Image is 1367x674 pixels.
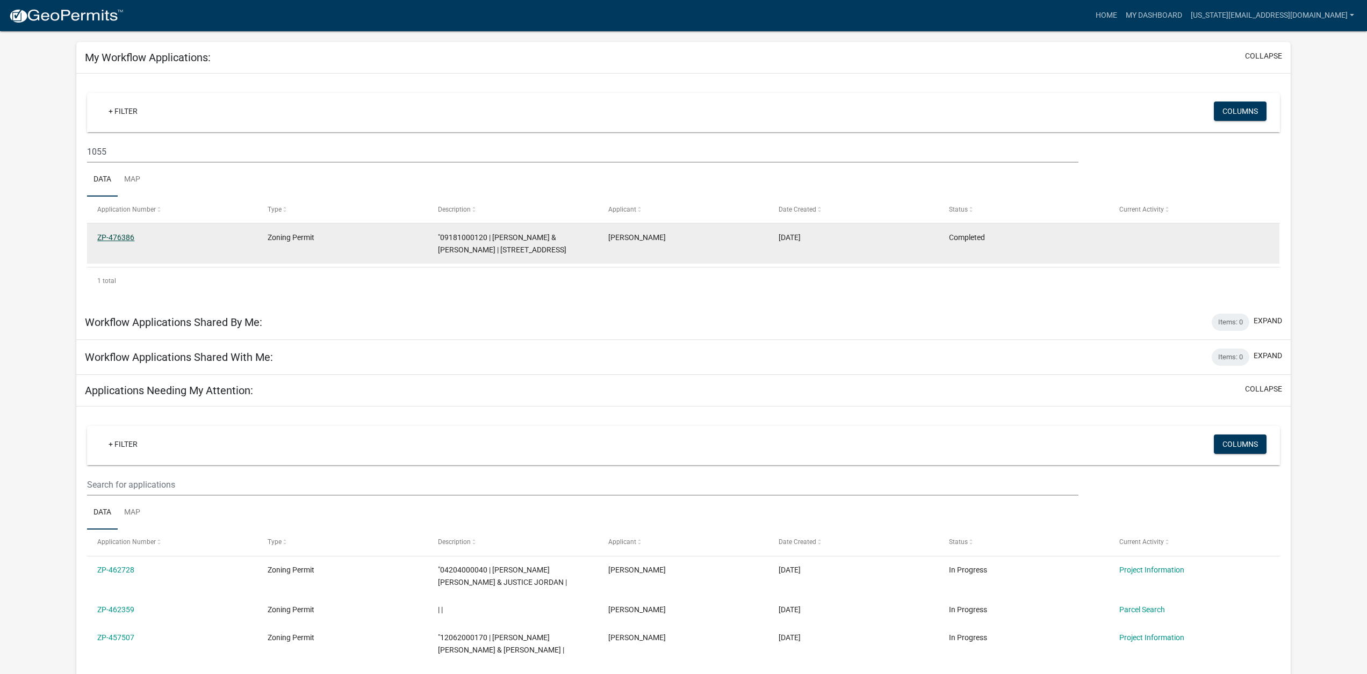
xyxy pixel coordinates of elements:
span: Application Number [97,538,156,546]
span: Type [268,206,282,213]
span: In Progress [949,566,987,574]
input: Search for applications [87,141,1078,163]
span: In Progress [949,633,987,642]
a: Data [87,163,118,197]
span: Zoning Permit [268,633,314,642]
h5: Workflow Applications Shared By Me: [85,316,262,329]
span: Ryanne Prochnow [608,566,666,574]
a: ZP-462728 [97,566,134,574]
button: expand [1254,350,1282,361]
a: [US_STATE][EMAIL_ADDRESS][DOMAIN_NAME] [1186,5,1358,26]
datatable-header-cell: Type [257,530,428,555]
span: 07/31/2025 [779,633,801,642]
a: Map [118,496,147,530]
h5: My Workflow Applications: [85,51,211,64]
a: Map [118,163,147,197]
datatable-header-cell: Description [428,530,598,555]
button: expand [1254,315,1282,327]
datatable-header-cell: Type [257,197,428,222]
span: Zoning Permit [268,605,314,614]
span: Current Activity [1119,206,1164,213]
div: 1 total [87,267,1280,294]
datatable-header-cell: Description [428,197,598,222]
span: Status [949,206,968,213]
button: collapse [1245,50,1282,62]
span: Applicant [608,538,636,546]
span: Zoning Permit [268,233,314,242]
span: Description [438,206,471,213]
a: Project Information [1119,566,1184,574]
span: "12062000170 | DJUREN CAROL MARIE & DAVE ALLEN | [438,633,564,654]
span: 08/12/2025 [779,566,801,574]
a: Project Information [1119,633,1184,642]
button: Columns [1214,434,1267,454]
datatable-header-cell: Date Created [768,197,939,222]
div: Items: 0 [1212,314,1249,331]
span: 08/11/2025 [779,605,801,614]
datatable-header-cell: Current Activity [1109,197,1279,222]
span: Current Activity [1119,538,1164,546]
span: Ryanne Prochnow [608,233,666,242]
span: Application Number [97,206,156,213]
span: Applicant [608,206,636,213]
datatable-header-cell: Application Number [87,197,257,222]
span: Date Created [779,206,816,213]
datatable-header-cell: Application Number [87,530,257,555]
div: collapse [76,74,1291,305]
span: In Progress [949,605,987,614]
datatable-header-cell: Date Created [768,530,939,555]
span: Description [438,538,471,546]
a: Home [1091,5,1121,26]
span: Status [949,538,968,546]
a: + Filter [100,102,146,121]
h5: Workflow Applications Shared With Me: [85,351,273,364]
div: Items: 0 [1212,349,1249,366]
datatable-header-cell: Status [939,197,1109,222]
span: | | [438,605,443,614]
a: ZP-462359 [97,605,134,614]
span: "04204000040 | HOWEY JAMES STEPHEN & JUSTICE JORDAN | [438,566,567,586]
span: Completed [949,233,985,242]
datatable-header-cell: Current Activity [1109,530,1279,555]
span: Date Created [779,538,816,546]
span: Ryanne Prochnow [608,605,666,614]
a: + Filter [100,434,146,454]
span: Zoning Permit [268,566,314,574]
input: Search for applications [87,474,1078,496]
a: ZP-476386 [97,233,134,242]
a: Data [87,496,118,530]
span: Type [268,538,282,546]
span: Ryanne Prochnow [608,633,666,642]
button: Columns [1214,102,1267,121]
datatable-header-cell: Applicant [598,197,768,222]
a: ZP-457507 [97,633,134,642]
span: 09/10/2025 [779,233,801,242]
button: collapse [1245,383,1282,395]
a: Parcel Search [1119,605,1165,614]
h5: Applications Needing My Attention: [85,384,253,397]
datatable-header-cell: Applicant [598,530,768,555]
datatable-header-cell: Status [939,530,1109,555]
span: "09181000120 | SCHUTTER THOMAS J & MICHELLE M | 1055 200TH ST [438,233,566,254]
a: My Dashboard [1121,5,1186,26]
